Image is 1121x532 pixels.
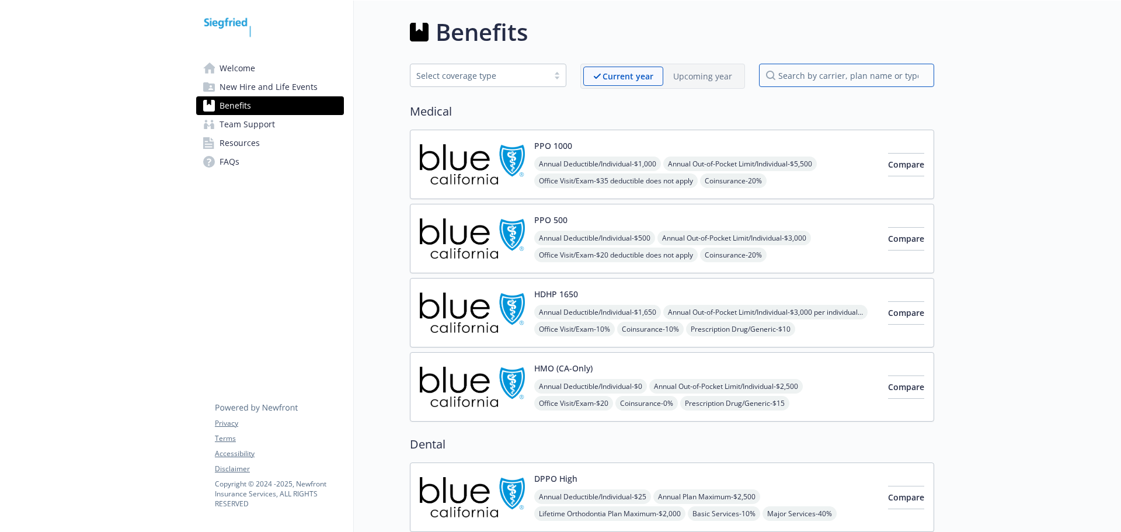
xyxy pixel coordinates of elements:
span: Annual Deductible/Individual - $500 [534,231,655,245]
img: Blue Shield of California carrier logo [420,214,525,263]
div: Select coverage type [416,69,542,82]
a: New Hire and Life Events [196,78,344,96]
img: Blue Shield of California carrier logo [420,472,525,522]
span: Annual Deductible/Individual - $1,650 [534,305,661,319]
button: Compare [888,375,924,399]
span: Annual Plan Maximum - $2,500 [653,489,760,504]
a: Team Support [196,115,344,134]
span: FAQs [220,152,239,171]
span: Annual Out-of-Pocket Limit/Individual - $3,000 per individual / $3,500 per family member [663,305,868,319]
a: Benefits [196,96,344,115]
span: Coinsurance - 0% [615,396,678,411]
p: Current year [603,70,653,82]
p: Upcoming year [673,70,732,82]
button: Compare [888,227,924,251]
img: Blue Shield of California carrier logo [420,288,525,338]
img: Blue Shield of California carrier logo [420,362,525,412]
a: FAQs [196,152,344,171]
span: Compare [888,307,924,318]
a: Terms [215,433,343,444]
span: Office Visit/Exam - 10% [534,322,615,336]
button: PPO 1000 [534,140,572,152]
span: Benefits [220,96,251,115]
span: Welcome [220,59,255,78]
a: Resources [196,134,344,152]
button: DPPO High [534,472,577,485]
button: HMO (CA-Only) [534,362,593,374]
span: Prescription Drug/Generic - $10 [686,322,795,336]
span: Lifetime Orthodontia Plan Maximum - $2,000 [534,506,685,521]
a: Disclaimer [215,464,343,474]
span: Coinsurance - 20% [700,173,767,188]
span: Annual Deductible/Individual - $25 [534,489,651,504]
h2: Medical [410,103,934,120]
input: search by carrier, plan name or type [759,64,934,87]
a: Accessibility [215,448,343,459]
img: Blue Shield of California carrier logo [420,140,525,189]
button: HDHP 1650 [534,288,578,300]
span: Resources [220,134,260,152]
span: Coinsurance - 10% [617,322,684,336]
span: Annual Deductible/Individual - $0 [534,379,647,394]
span: Office Visit/Exam - $35 deductible does not apply [534,173,698,188]
button: PPO 500 [534,214,568,226]
button: Compare [888,301,924,325]
span: Office Visit/Exam - $20 deductible does not apply [534,248,698,262]
span: Major Services - 40% [763,506,837,521]
h1: Benefits [436,15,528,50]
span: Annual Out-of-Pocket Limit/Individual - $2,500 [649,379,803,394]
span: Basic Services - 10% [688,506,760,521]
span: Coinsurance - 20% [700,248,767,262]
h2: Dental [410,436,934,453]
span: New Hire and Life Events [220,78,318,96]
span: Annual Out-of-Pocket Limit/Individual - $3,000 [657,231,811,245]
span: Team Support [220,115,275,134]
a: Welcome [196,59,344,78]
span: Office Visit/Exam - $20 [534,396,613,411]
span: Prescription Drug/Generic - $15 [680,396,789,411]
span: Compare [888,233,924,244]
span: Compare [888,492,924,503]
span: Annual Deductible/Individual - $1,000 [534,157,661,171]
span: Compare [888,159,924,170]
span: Compare [888,381,924,392]
a: Privacy [215,418,343,429]
p: Copyright © 2024 - 2025 , Newfront Insurance Services, ALL RIGHTS RESERVED [215,479,343,509]
button: Compare [888,486,924,509]
button: Compare [888,153,924,176]
span: Annual Out-of-Pocket Limit/Individual - $5,500 [663,157,817,171]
